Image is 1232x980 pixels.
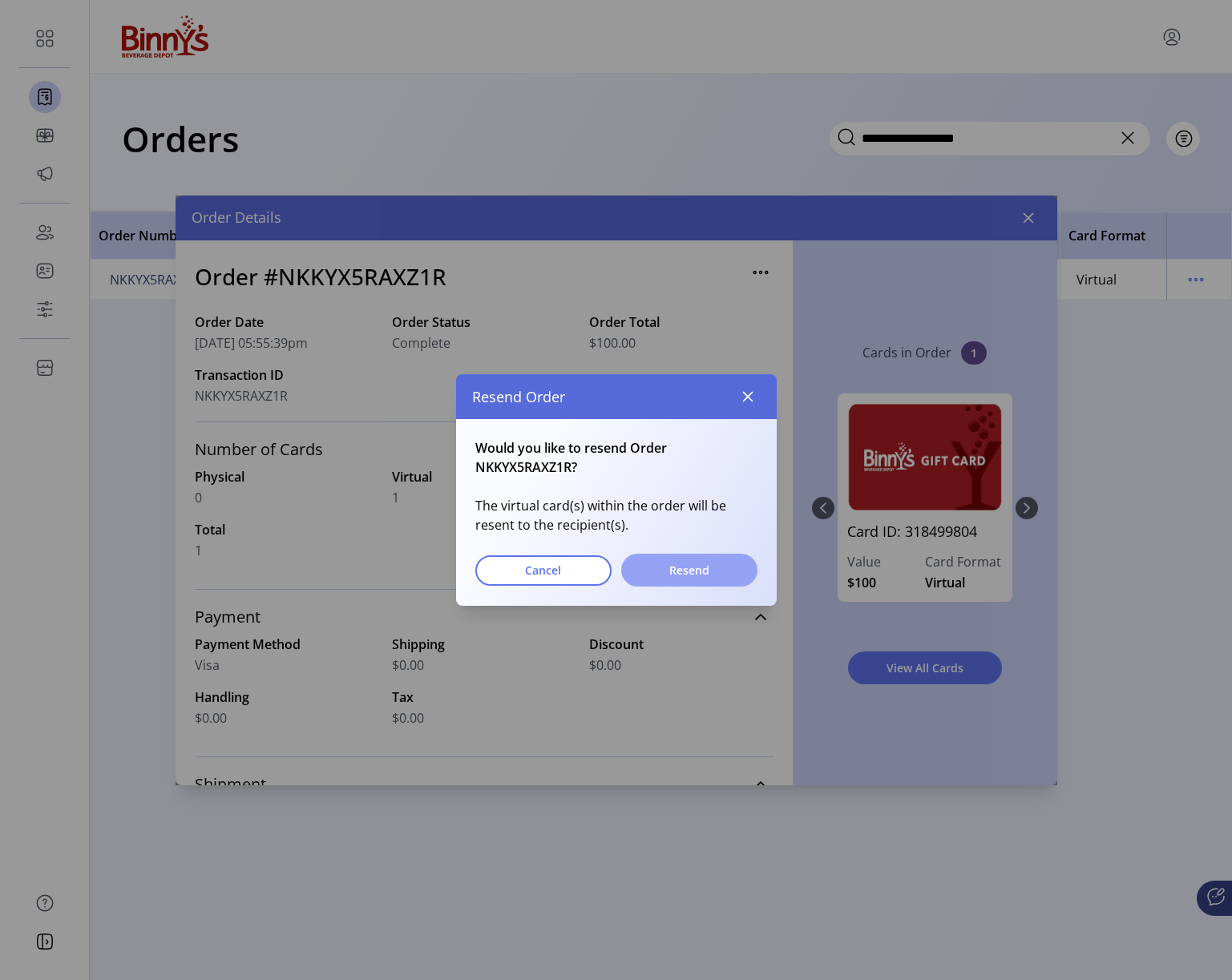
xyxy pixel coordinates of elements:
[475,477,757,534] span: The virtual card(s) within the order will be resent to the recipient(s).
[621,554,757,587] button: Resend
[475,555,612,586] button: Cancel
[475,438,757,477] span: Would you like to resend Order NKKYX5RAXZ1R?
[496,562,591,579] span: Cancel
[472,386,565,408] span: Resend Order
[642,562,737,579] span: Resend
